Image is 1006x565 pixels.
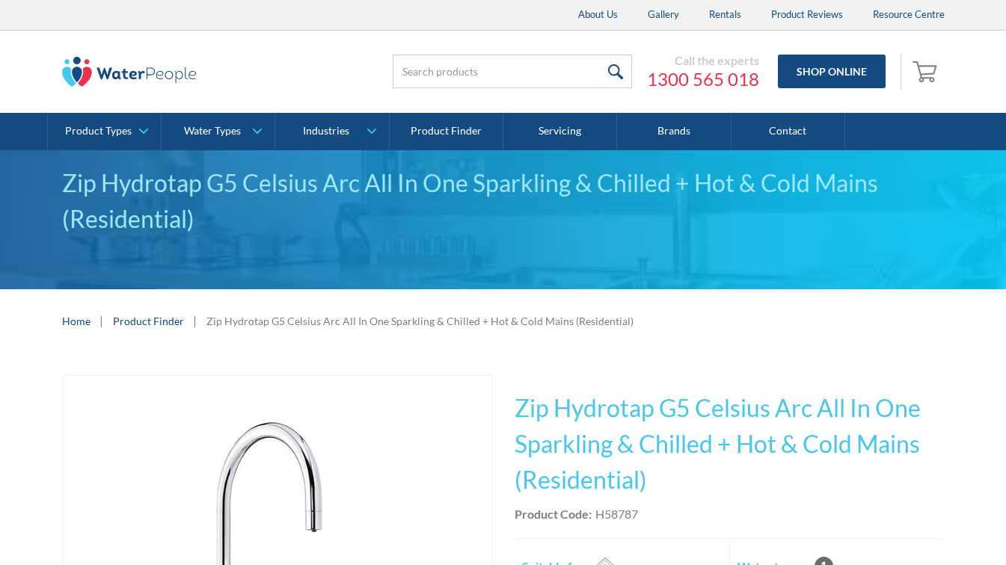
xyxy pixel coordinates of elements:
[98,312,105,330] div: |
[62,57,197,87] img: The Water People
[909,54,945,90] a: Open cart
[275,113,388,150] a: Industries
[617,113,731,150] a: Brands
[62,165,945,237] div: Zip Hydrotap G5 Celsius Arc All In One Sparkling & Chilled + Hot & Cold Mains (Residential)
[390,113,503,150] a: Product Finder
[778,55,886,88] a: Shop Online
[206,313,634,329] div: Zip Hydrotap G5 Celsius Arc All In One Sparkling & Chilled + Hot & Cold Mains (Residential)
[732,113,845,150] a: Contact
[595,505,638,523] div: H58787
[65,125,132,138] div: Product Types
[184,125,241,138] div: Water Types
[503,113,617,150] a: Servicing
[48,113,161,150] a: Product Types
[113,313,184,329] a: Product Finder
[913,59,941,83] img: shopping cart
[647,53,759,68] div: Call the experts
[162,113,274,150] a: Water Types
[515,507,592,521] strong: Product Code:
[62,313,91,329] a: Home
[647,68,759,90] a: 1300 565 018
[515,390,945,498] h1: Zip Hydrotap G5 Celsius Arc All In One Sparkling & Chilled + Hot & Cold Mains (Residential)
[191,312,199,330] div: |
[303,125,349,138] div: Industries
[393,55,632,88] input: Search products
